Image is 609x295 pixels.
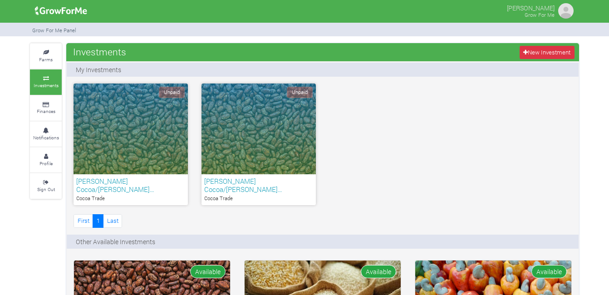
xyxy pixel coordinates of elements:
a: Unpaid [PERSON_NAME] Cocoa/[PERSON_NAME]… Cocoa Trade [74,84,188,205]
small: Profile [39,160,53,167]
a: Notifications [30,122,62,147]
a: Investments [30,69,62,94]
a: First [74,214,93,227]
small: Grow For Me Panel [32,27,76,34]
p: Other Available Investments [76,237,155,246]
span: Unpaid [287,87,313,98]
h6: [PERSON_NAME] Cocoa/[PERSON_NAME]… [204,177,313,193]
p: My Investments [76,65,121,74]
a: Finances [30,96,62,121]
a: Profile [30,147,62,172]
span: Available [361,265,396,278]
span: Available [190,265,226,278]
small: Farms [39,56,53,63]
a: Unpaid [PERSON_NAME] Cocoa/[PERSON_NAME]… Cocoa Trade [201,84,316,205]
small: Notifications [33,134,59,141]
img: growforme image [32,2,90,20]
small: Grow For Me [525,11,555,18]
p: Cocoa Trade [204,195,313,202]
span: Unpaid [159,87,185,98]
a: Farms [30,44,62,69]
nav: Page Navigation [74,214,122,227]
small: Finances [37,108,55,114]
h6: [PERSON_NAME] Cocoa/[PERSON_NAME]… [76,177,185,193]
a: Sign Out [30,173,62,198]
span: Investments [71,43,128,61]
a: New Investment [520,46,575,59]
p: [PERSON_NAME] [507,2,555,13]
p: Cocoa Trade [76,195,185,202]
img: growforme image [557,2,575,20]
a: 1 [93,214,103,227]
a: Last [103,214,122,227]
small: Sign Out [37,186,55,192]
span: Available [531,265,567,278]
small: Investments [34,82,59,88]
